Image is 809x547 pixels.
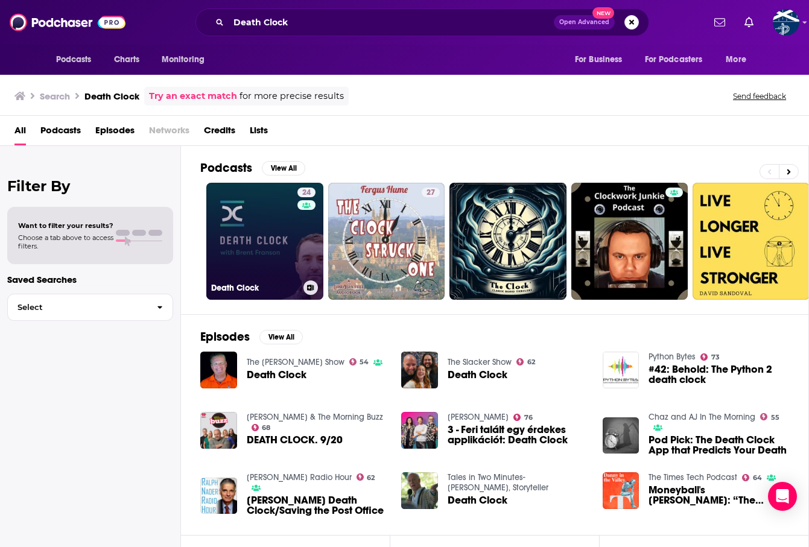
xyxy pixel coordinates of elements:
a: Chaz and AJ In The Morning [649,412,755,422]
img: 3 - Feri talált egy érdekes applikációt: Death Clock [401,412,438,449]
img: Death Clock [401,352,438,388]
a: EpisodesView All [200,329,303,344]
a: The Slacker Show [448,357,512,367]
span: Charts [114,51,140,68]
a: Balázsék [448,412,509,422]
span: #42: Behold: The Python 2 death clock [649,364,789,385]
a: DEATH CLOCK. 9/20 [247,435,343,445]
span: Monitoring [162,51,205,68]
a: Podcasts [40,121,81,145]
button: open menu [153,48,220,71]
span: More [726,51,746,68]
span: for more precise results [240,89,344,103]
a: 62 [516,358,535,365]
button: Open AdvancedNew [554,15,615,30]
a: Greg & The Morning Buzz [247,412,383,422]
span: 76 [524,415,533,420]
a: 54 [349,358,369,365]
a: 3 - Feri talált egy érdekes applikációt: Death Clock [448,425,588,445]
a: Try an exact match [149,89,237,103]
input: Search podcasts, credits, & more... [229,13,554,32]
button: Show profile menu [773,9,799,36]
a: Credits [204,121,235,145]
span: Open Advanced [559,19,609,25]
button: View All [262,161,305,175]
a: Ralph Nader Radio Hour [247,472,352,482]
h3: Death Clock [211,283,299,293]
div: Open Intercom Messenger [768,482,797,511]
img: #42: Behold: The Python 2 death clock [603,352,639,388]
span: 73 [711,355,720,360]
img: DEATH CLOCK. 9/20 [200,412,237,449]
a: 27 [328,183,445,300]
span: For Podcasters [645,51,703,68]
a: Python Bytes [649,352,696,362]
a: Tales in Two Minutes- Jay Stetzer, Storyteller [448,472,548,493]
span: [PERSON_NAME] Death Clock/Saving the Post Office [247,495,387,516]
a: 76 [513,414,533,421]
span: 55 [771,415,779,420]
h2: Podcasts [200,160,252,175]
a: 62 [357,473,375,481]
a: Lists [250,121,268,145]
span: 54 [360,359,369,365]
a: 27 [422,188,440,197]
img: Podchaser - Follow, Share and Rate Podcasts [10,11,125,34]
a: 64 [742,474,762,481]
span: Logged in as yaleschoolofmedicine [773,9,799,36]
a: Death Clock [448,370,507,380]
h3: Death Clock [84,90,139,102]
button: open menu [566,48,638,71]
a: Charts [106,48,147,71]
img: Death Clock [401,472,438,509]
span: For Business [575,51,623,68]
img: User Profile [773,9,799,36]
img: Death Clock [200,352,237,388]
span: Moneyball's [PERSON_NAME]: “The [PERSON_NAME] Death Clock” [649,485,789,505]
a: 24 [297,188,316,197]
span: 62 [527,359,535,365]
a: The Times Tech Podcast [649,472,737,482]
a: All [14,121,26,145]
a: 73 [700,353,720,361]
span: Podcasts [56,51,92,68]
span: New [592,7,614,19]
span: 64 [753,475,762,481]
span: Pod Pick: The Death Clock App that Predicts Your Death [649,435,789,455]
a: Trump Death Clock/Saving the Post Office [200,478,237,514]
a: 24Death Clock [206,183,323,300]
span: 27 [427,187,435,199]
span: Want to filter your results? [18,221,113,230]
img: Moneyball's Michael Lewis: “The Trump Death Clock” [603,472,639,509]
a: Episodes [95,121,135,145]
a: The Jimmy Barrett Show [247,357,344,367]
button: View All [259,330,303,344]
button: Select [7,294,173,321]
span: Choose a tab above to access filters. [18,233,113,250]
img: Pod Pick: The Death Clock App that Predicts Your Death [603,417,639,454]
h2: Filter By [7,177,173,195]
a: Show notifications dropdown [709,12,730,33]
a: Death Clock [247,370,306,380]
a: Death Clock [448,495,507,505]
a: PodcastsView All [200,160,305,175]
span: Networks [149,121,189,145]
